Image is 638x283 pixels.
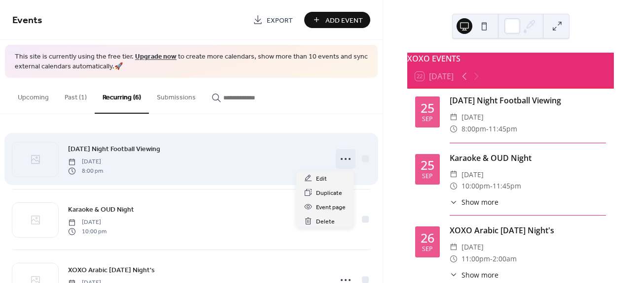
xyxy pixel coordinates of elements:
span: 2:00am [493,253,517,265]
div: Karaoke & OUD Night [450,152,606,164]
span: Add Event [325,15,363,26]
button: Recurring (6) [95,78,149,114]
button: Upcoming [10,78,57,113]
span: - [486,123,489,135]
span: 11:45pm [489,123,517,135]
span: Event page [316,202,346,213]
span: Show more [461,270,498,280]
div: ​ [450,253,458,265]
span: 11:45pm [493,180,521,192]
div: ​ [450,197,458,207]
span: Edit [316,174,327,184]
button: ​Show more [450,270,498,280]
div: ​ [450,180,458,192]
div: Sep [422,173,433,180]
a: Karaoke & OUD Night [68,204,134,215]
button: ​Show more [450,197,498,207]
span: - [490,180,493,192]
a: Upgrade now [135,50,177,63]
button: Add Event [304,12,370,28]
span: 8:00pm [461,123,486,135]
span: [DATE] [461,169,484,181]
div: 25 [421,102,434,114]
div: Sep [422,116,433,123]
a: [DATE] Night Football Viewing [68,143,160,155]
div: XOXO Arabic [DATE] Night's [450,224,606,236]
span: Duplicate [316,188,342,198]
div: [DATE] Night Football Viewing [450,94,606,106]
span: Karaoke & OUD Night [68,205,134,215]
div: ​ [450,123,458,135]
span: 11:00pm [461,253,490,265]
span: [DATE] Night Football Viewing [68,144,160,155]
span: This site is currently using the free tier. to create more calendars, show more than 10 events an... [15,52,368,71]
span: - [490,253,493,265]
div: ​ [450,169,458,181]
span: Export [267,15,293,26]
div: 26 [421,232,434,244]
div: 25 [421,159,434,171]
button: Submissions [149,78,204,113]
div: XOXO EVENTS [407,53,614,64]
span: XOXO Arabic [DATE] Night's [68,265,155,276]
span: [DATE] [68,218,106,227]
div: Sep [422,246,433,252]
span: Delete [316,217,335,227]
span: Events [12,11,42,30]
span: 10:00pm [461,180,490,192]
span: Show more [461,197,498,207]
span: [DATE] [68,157,103,166]
button: Past (1) [57,78,95,113]
span: [DATE] [461,111,484,123]
a: Export [246,12,300,28]
div: ​ [450,111,458,123]
span: [DATE] [461,241,484,253]
div: ​ [450,270,458,280]
span: 8:00 pm [68,166,103,175]
span: 10:00 pm [68,227,106,236]
div: ​ [450,241,458,253]
a: XOXO Arabic [DATE] Night's [68,264,155,276]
